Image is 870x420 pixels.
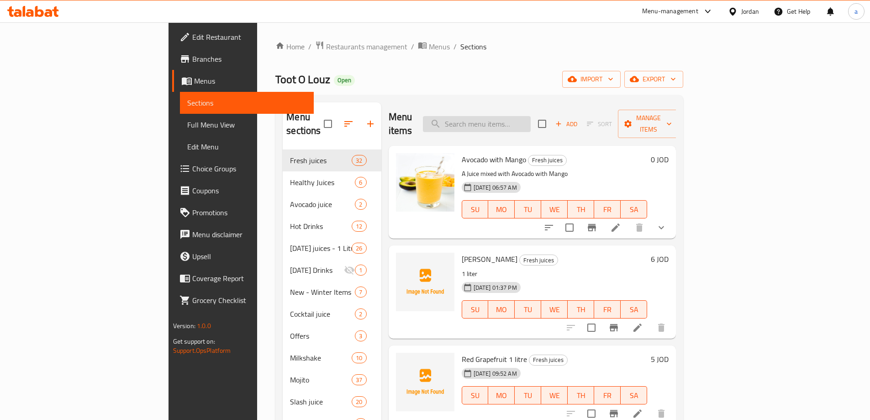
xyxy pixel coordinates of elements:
a: Branches [172,48,314,70]
span: WE [545,389,564,402]
div: Offers3 [283,325,381,347]
span: Full Menu View [187,119,306,130]
button: export [624,71,683,88]
span: Menu disclaimer [192,229,306,240]
span: MO [492,203,511,216]
div: items [352,352,366,363]
span: Version: [173,320,195,332]
span: SU [466,303,485,316]
li: / [453,41,457,52]
div: Milkshake10 [283,347,381,369]
span: Offers [290,330,355,341]
button: FR [594,386,621,404]
button: SU [462,386,489,404]
span: [DATE] 06:57 AM [470,183,521,192]
button: WE [541,300,568,319]
a: Menus [172,70,314,92]
button: show more [650,217,672,239]
span: Sort sections [337,113,359,135]
button: Manage items [618,110,679,138]
span: SU [466,389,485,402]
span: FR [598,389,617,402]
span: SA [624,389,643,402]
div: Avocado juice2 [283,193,381,215]
a: Edit menu item [610,222,621,233]
button: SU [462,300,489,319]
div: items [352,243,366,254]
span: 6 [355,178,366,187]
a: Coverage Report [172,267,314,289]
button: MO [488,300,515,319]
a: Edit Menu [180,136,314,158]
a: Coupons [172,180,314,202]
div: [DATE] Drinks1 [283,259,381,281]
div: items [355,199,366,210]
span: 7 [355,288,366,297]
span: TH [571,389,591,402]
span: Sections [187,97,306,108]
div: Menu-management [642,6,698,17]
button: TU [515,200,541,218]
span: 10 [352,354,366,362]
span: Red Grapefruit 1 litre [462,352,527,366]
span: Promotions [192,207,306,218]
div: New - Winter Items [290,287,355,298]
span: [DATE] 09:52 AM [470,369,521,378]
div: Jordan [741,6,759,16]
button: MO [488,200,515,218]
button: Branch-specific-item [603,317,625,339]
span: 37 [352,376,366,384]
span: Branches [192,53,306,64]
span: TH [571,303,591,316]
span: Edit Restaurant [192,32,306,43]
span: FR [598,303,617,316]
span: [PERSON_NAME] [462,252,517,266]
span: Add item [552,117,581,131]
span: TU [518,303,538,316]
h6: 0 JOD [651,153,669,166]
a: Support.OpsPlatform [173,345,231,356]
div: Fresh juices [529,355,568,366]
a: Full Menu View [180,114,314,136]
span: 3 [355,332,366,340]
button: WE [541,386,568,404]
a: Edit menu item [632,408,643,419]
span: 2 [355,200,366,209]
span: Get support on: [173,335,215,347]
span: export [632,74,676,85]
span: Open [334,76,355,84]
span: Edit Menu [187,141,306,152]
li: / [411,41,414,52]
button: delete [650,317,672,339]
div: items [355,330,366,341]
span: Select section [533,114,552,133]
input: search [423,116,531,132]
span: TH [571,203,591,216]
span: Menus [194,75,306,86]
span: 2 [355,310,366,319]
button: TH [568,200,594,218]
div: Fresh juices [528,155,567,166]
div: Mojito [290,374,352,385]
button: FR [594,200,621,218]
span: Avocado juice [290,199,355,210]
div: Fresh juices [519,255,558,266]
span: Choice Groups [192,163,306,174]
div: items [355,308,366,319]
span: Fresh juices [528,155,566,165]
a: Grocery Checklist [172,289,314,311]
div: items [355,287,366,298]
span: Healthy Juices [290,177,355,188]
button: Add [552,117,581,131]
div: items [355,177,366,188]
button: import [562,71,621,88]
p: A Juice mixed with Avocado with Mango [462,168,648,180]
div: Mojito37 [283,369,381,391]
img: Red Grapefruit 1 litre [396,353,454,411]
span: [DATE] Drinks [290,265,344,276]
span: Select all sections [318,114,337,133]
div: Fresh juices32 [283,149,381,171]
span: Fresh juices [290,155,352,166]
